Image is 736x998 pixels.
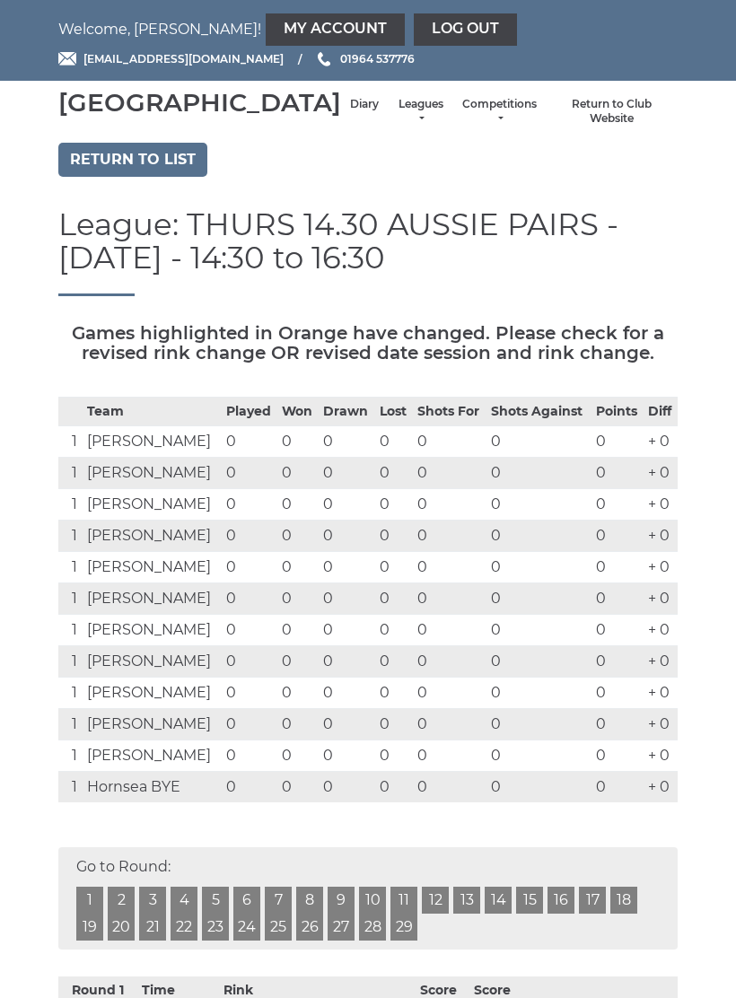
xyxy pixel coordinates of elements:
a: Return to Club Website [555,97,669,127]
td: 0 [222,771,278,802]
a: 24 [233,914,260,941]
td: 0 [591,708,644,740]
td: 0 [319,645,375,677]
td: + 0 [644,677,678,708]
td: 0 [222,582,278,614]
td: 0 [413,488,486,520]
td: 0 [375,488,413,520]
td: 1 [58,740,83,771]
td: 0 [277,488,319,520]
a: 28 [359,914,386,941]
td: 0 [375,645,413,677]
td: 0 [413,740,486,771]
td: 0 [413,457,486,488]
td: [PERSON_NAME] [83,708,221,740]
td: 0 [375,457,413,488]
td: 0 [486,551,591,582]
td: 0 [413,677,486,708]
a: Competitions [462,97,537,127]
td: 0 [591,425,644,457]
a: 27 [328,914,355,941]
td: 0 [222,740,278,771]
td: 0 [413,645,486,677]
td: 0 [319,488,375,520]
td: + 0 [644,771,678,802]
a: 23 [202,914,229,941]
td: 0 [591,582,644,614]
td: 1 [58,425,83,457]
td: 0 [319,708,375,740]
td: 0 [591,551,644,582]
td: 0 [591,677,644,708]
a: 2 [108,887,135,914]
td: + 0 [644,708,678,740]
td: 0 [413,708,486,740]
td: 1 [58,488,83,520]
td: 0 [277,457,319,488]
td: + 0 [644,425,678,457]
th: Lost [375,397,413,425]
td: 0 [319,614,375,645]
td: 0 [486,520,591,551]
td: 0 [591,520,644,551]
td: 0 [486,708,591,740]
td: 0 [591,614,644,645]
td: 0 [375,677,413,708]
td: 0 [375,740,413,771]
a: 18 [610,887,637,914]
td: 0 [222,425,278,457]
div: Go to Round: [58,847,678,950]
td: 1 [58,457,83,488]
span: 01964 537776 [340,52,415,66]
a: 15 [516,887,543,914]
td: + 0 [644,488,678,520]
td: + 0 [644,457,678,488]
img: Email [58,52,76,66]
a: My Account [266,13,405,46]
td: 0 [222,645,278,677]
td: 0 [486,457,591,488]
td: 0 [591,740,644,771]
td: 1 [58,771,83,802]
td: 1 [58,551,83,582]
td: 0 [222,614,278,645]
a: Log out [414,13,517,46]
td: 0 [319,677,375,708]
a: 11 [390,887,417,914]
td: 0 [591,645,644,677]
td: 0 [375,582,413,614]
td: 0 [277,614,319,645]
td: + 0 [644,740,678,771]
a: 26 [296,914,323,941]
img: Phone us [318,52,330,66]
td: 0 [277,708,319,740]
td: 1 [58,582,83,614]
td: + 0 [644,551,678,582]
td: 0 [413,771,486,802]
td: 0 [277,520,319,551]
a: 3 [139,887,166,914]
a: 17 [579,887,606,914]
td: 0 [375,771,413,802]
td: Hornsea BYE [83,771,221,802]
th: Shots For [413,397,486,425]
a: Return to list [58,143,207,177]
td: 0 [591,457,644,488]
a: 8 [296,887,323,914]
h1: League: THURS 14.30 AUSSIE PAIRS - [DATE] - 14:30 to 16:30 [58,208,678,296]
a: 29 [390,914,417,941]
td: 0 [413,614,486,645]
td: 0 [319,551,375,582]
a: 22 [171,914,197,941]
td: 0 [319,771,375,802]
td: 0 [591,488,644,520]
td: + 0 [644,614,678,645]
td: 0 [277,582,319,614]
span: [EMAIL_ADDRESS][DOMAIN_NAME] [83,52,284,66]
th: Shots Against [486,397,591,425]
td: 0 [375,614,413,645]
a: 12 [422,887,449,914]
td: 0 [375,708,413,740]
td: 0 [277,551,319,582]
a: 4 [171,887,197,914]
